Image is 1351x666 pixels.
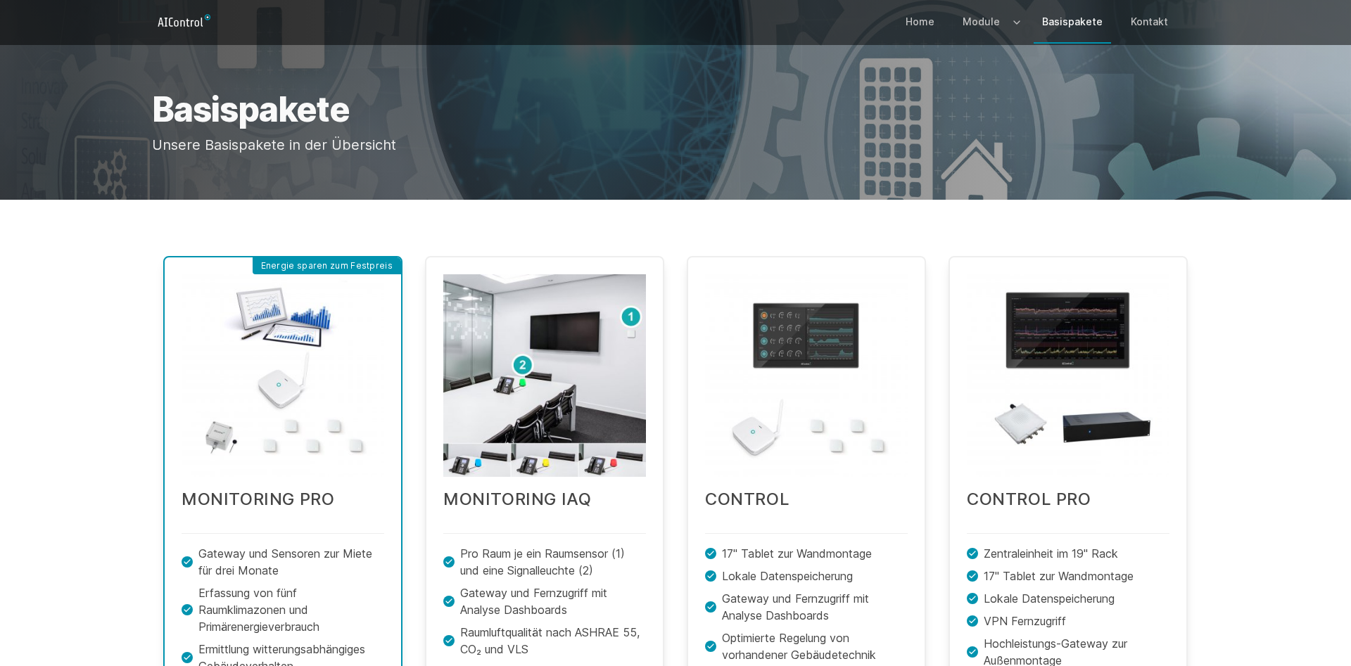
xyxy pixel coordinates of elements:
[443,624,646,658] p: Raumluftqualität nach ASHRAE 55, CO₂ und VLS
[182,274,384,477] img: MONITORING PRO
[954,1,1008,42] a: Module
[1008,1,1022,42] button: Expand / collapse menu
[443,274,646,477] img: MONITORING IAQ
[253,257,401,274] span: Energie sparen zum Festpreis
[705,274,908,477] img: CONTROL
[967,613,1169,629] p: VPN Fernzugriff
[443,545,646,579] p: Pro Raum je ein Raumsensor (1) und eine Signalleuchte (2)
[705,629,908,663] p: Optimierte Regelung von vorhandener Gebäudetechnik
[443,584,646,618] p: Gateway und Fernzugriff mit Analyse Dashboards
[182,488,384,511] h2: MONITORING PRO
[967,545,1169,562] p: Zentraleinheit im 19" Rack
[152,93,1199,127] h1: Basispakete
[1034,1,1111,42] a: Basispakete
[967,488,1169,511] h2: CONTROL PRO
[152,10,222,32] a: Logo
[182,584,384,635] p: Erfassung von fünf Raumklimazonen und Primärenergieverbrauch
[967,274,1169,477] img: CONTROL PRO
[705,545,908,562] p: 17" Tablet zur Wandmontage
[182,545,384,579] p: Gateway und Sensoren zur Miete für drei Monate
[1122,1,1176,42] a: Kontakt
[152,135,1199,155] p: Unsere Basispakete in der Übersicht
[897,1,943,42] a: Home
[705,488,908,511] h2: CONTROL
[705,590,908,624] p: Gateway und Fernzugriff mit Analyse Dashboards
[443,488,646,511] h2: MONITORING IAQ
[967,568,1169,584] p: 17" Tablet zur Wandmontage
[967,590,1169,607] p: Lokale Datenspeicherung
[705,568,908,584] p: Lokale Datenspeicherung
